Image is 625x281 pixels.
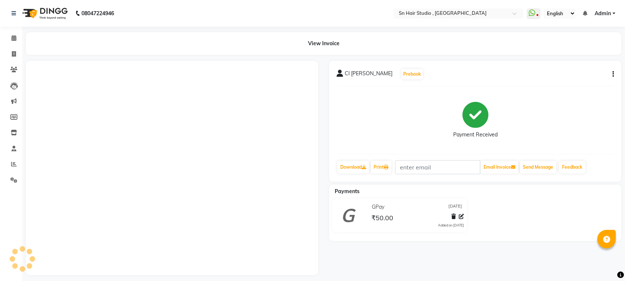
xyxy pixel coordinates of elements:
span: Admin [595,10,611,17]
img: logo [19,3,70,24]
div: Added on [DATE] [438,223,464,228]
a: Feedback [559,161,585,173]
span: Cl [PERSON_NAME] [345,70,392,80]
div: View Invoice [26,32,621,55]
div: Payment Received [453,131,498,139]
span: GPay [372,203,384,211]
b: 08047224946 [81,3,114,24]
a: Print [371,161,391,173]
span: Payments [335,188,360,195]
span: [DATE] [448,203,462,211]
iframe: chat widget [594,251,618,274]
input: enter email [395,160,480,174]
button: Prebook [401,69,423,79]
span: ₹50.00 [371,214,393,224]
button: Send Message [520,161,556,173]
a: Download [337,161,369,173]
button: Email Invoice [481,161,518,173]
